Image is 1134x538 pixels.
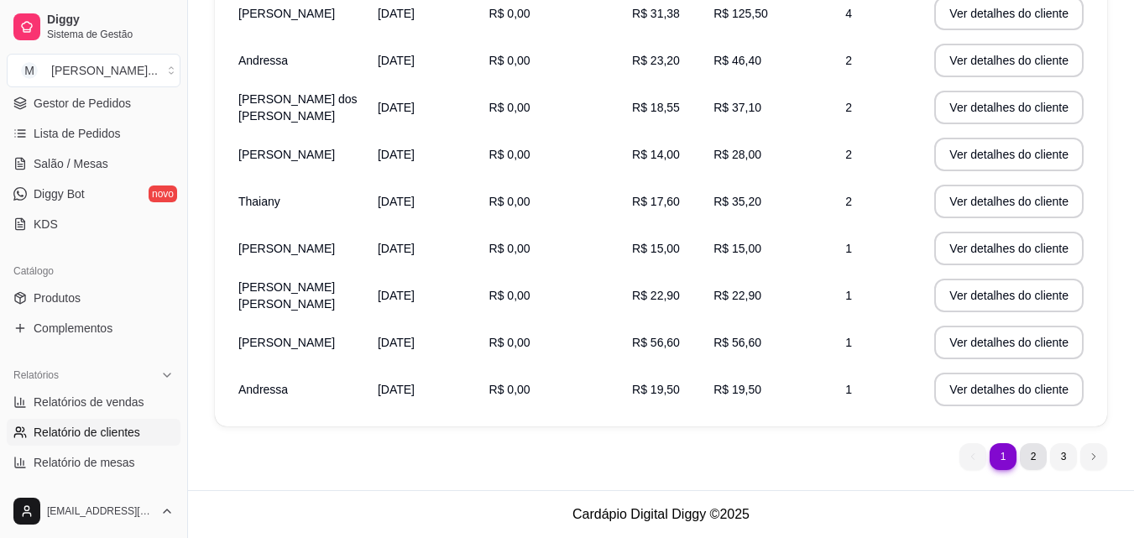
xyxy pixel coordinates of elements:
span: R$ 56,60 [713,336,761,349]
footer: Cardápio Digital Diggy © 2025 [188,490,1134,538]
span: Thaiany [238,195,280,208]
span: R$ 0,00 [489,148,530,161]
span: R$ 0,00 [489,242,530,255]
span: R$ 18,55 [632,101,680,114]
span: R$ 37,10 [713,101,761,114]
span: 2 [845,101,852,114]
span: 2 [845,54,852,67]
li: pagination item 3 [1050,443,1077,470]
span: 1 [845,383,852,396]
button: Select a team [7,54,180,87]
span: R$ 15,00 [713,242,761,255]
span: Sistema de Gestão [47,28,174,41]
span: [DATE] [378,336,415,349]
button: Ver detalhes do cliente [934,326,1084,359]
button: [EMAIL_ADDRESS][DOMAIN_NAME] [7,491,180,531]
a: Complementos [7,315,180,342]
span: Complementos [34,320,112,337]
button: Ver detalhes do cliente [934,185,1084,218]
span: R$ 56,60 [632,336,680,349]
span: R$ 125,50 [713,7,768,20]
span: [PERSON_NAME] [238,7,335,20]
span: R$ 22,90 [713,289,761,302]
a: Diggy Botnovo [7,180,180,207]
span: [DATE] [378,242,415,255]
button: Ver detalhes do cliente [934,44,1084,77]
span: R$ 35,20 [713,195,761,208]
span: [DATE] [378,54,415,67]
span: R$ 19,50 [713,383,761,396]
span: R$ 15,00 [632,242,680,255]
span: R$ 0,00 [489,7,530,20]
span: R$ 0,00 [489,383,530,396]
span: Diggy [47,13,174,28]
span: [DATE] [378,148,415,161]
span: Lista de Pedidos [34,125,121,142]
span: 2 [845,148,852,161]
a: Salão / Mesas [7,150,180,177]
span: [PERSON_NAME] [PERSON_NAME] [238,280,335,311]
a: Relatório de clientes [7,419,180,446]
span: 1 [845,289,852,302]
span: KDS [34,216,58,232]
span: R$ 23,20 [632,54,680,67]
span: 4 [845,7,852,20]
span: [DATE] [378,289,415,302]
span: R$ 0,00 [489,54,530,67]
span: 1 [845,336,852,349]
span: 2 [845,195,852,208]
span: [PERSON_NAME] [238,336,335,349]
span: [PERSON_NAME] dos [PERSON_NAME] [238,92,358,123]
a: Lista de Pedidos [7,120,180,147]
span: [DATE] [378,101,415,114]
button: Ver detalhes do cliente [934,373,1084,406]
span: R$ 0,00 [489,101,530,114]
div: Catálogo [7,258,180,285]
span: R$ 0,00 [489,336,530,349]
a: DiggySistema de Gestão [7,7,180,47]
span: Diggy Bot [34,185,85,202]
a: Relatório de fidelidadenovo [7,479,180,506]
span: [DATE] [378,195,415,208]
span: Andressa [238,54,288,67]
span: [PERSON_NAME] [238,148,335,161]
span: R$ 31,38 [632,7,680,20]
a: KDS [7,211,180,238]
a: Relatórios de vendas [7,389,180,415]
li: pagination item 2 [1020,443,1047,470]
li: next page button [1080,443,1107,470]
span: R$ 17,60 [632,195,680,208]
span: R$ 46,40 [713,54,761,67]
a: Relatório de mesas [7,449,180,476]
span: [PERSON_NAME] [238,242,335,255]
span: Salão / Mesas [34,155,108,172]
button: Ver detalhes do cliente [934,279,1084,312]
button: Ver detalhes do cliente [934,91,1084,124]
span: Andressa [238,383,288,396]
div: [PERSON_NAME] ... [51,62,158,79]
a: Gestor de Pedidos [7,90,180,117]
span: R$ 0,00 [489,195,530,208]
a: Produtos [7,285,180,311]
span: [DATE] [378,383,415,396]
span: R$ 22,90 [632,289,680,302]
button: Ver detalhes do cliente [934,232,1084,265]
button: Ver detalhes do cliente [934,138,1084,171]
li: pagination item 1 active [990,443,1016,470]
nav: pagination navigation [951,435,1116,478]
span: R$ 0,00 [489,289,530,302]
span: Relatório de clientes [34,424,140,441]
span: R$ 14,00 [632,148,680,161]
span: R$ 28,00 [713,148,761,161]
span: R$ 19,50 [632,383,680,396]
span: Relatórios [13,368,59,382]
span: [EMAIL_ADDRESS][DOMAIN_NAME] [47,504,154,518]
span: 1 [845,242,852,255]
span: [DATE] [378,7,415,20]
span: Relatório de mesas [34,454,135,471]
span: Gestor de Pedidos [34,95,131,112]
span: Produtos [34,290,81,306]
span: Relatórios de vendas [34,394,144,410]
span: M [21,62,38,79]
